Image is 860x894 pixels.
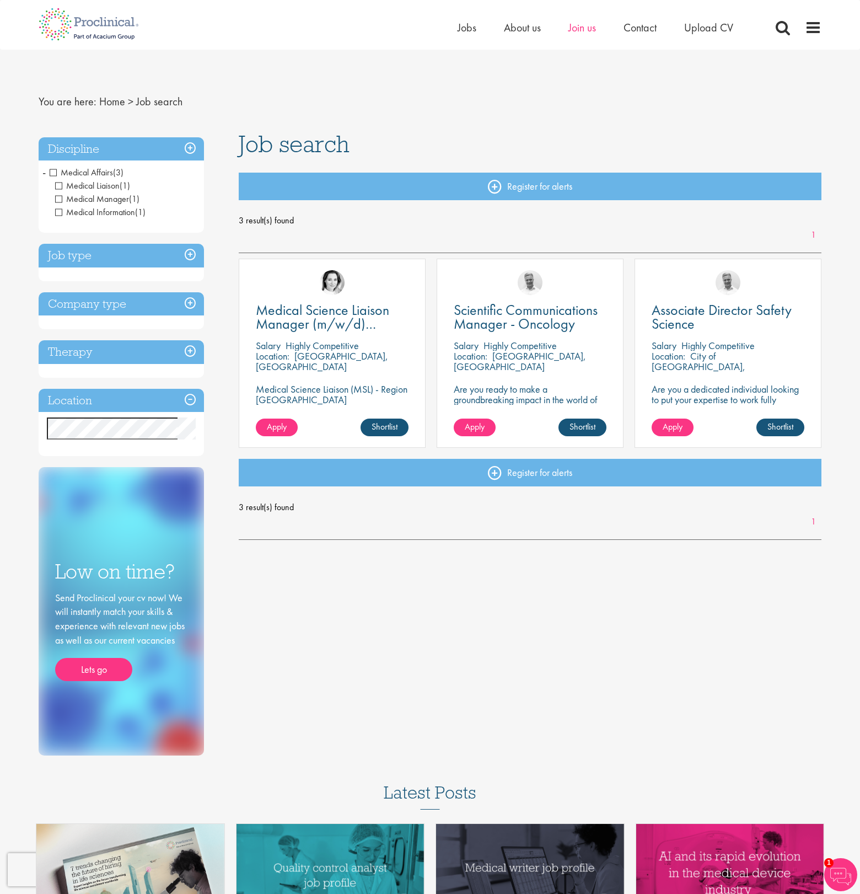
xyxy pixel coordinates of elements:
[129,193,139,205] span: (1)
[384,783,476,810] h3: Latest Posts
[483,339,557,352] p: Highly Competitive
[824,858,834,868] span: 1
[652,384,804,436] p: Are you a dedicated individual looking to put your expertise to work fully flexibly in a remote p...
[454,339,479,352] span: Salary
[113,167,123,178] span: (3)
[55,193,129,205] span: Medical Manager
[39,137,204,161] h3: Discipline
[55,591,187,682] div: Send Proclinical your cv now! We will instantly match your skills & experience with relevant new ...
[805,516,821,528] a: 1
[39,389,204,413] h3: Location
[465,421,485,432] span: Apply
[135,206,146,218] span: (1)
[99,94,125,109] a: breadcrumb link
[361,419,409,436] a: Shortlist
[55,180,130,191] span: Medical Liaison
[454,303,606,331] a: Scientific Communications Manager - Oncology
[55,180,120,191] span: Medical Liaison
[504,20,541,35] a: About us
[681,339,755,352] p: Highly Competitive
[454,384,606,436] p: Are you ready to make a groundbreaking impact in the world of biotechnology? Join a growing compa...
[39,94,96,109] span: You are here:
[458,20,476,35] a: Jobs
[454,350,487,362] span: Location:
[652,303,804,331] a: Associate Director Safety Science
[256,350,289,362] span: Location:
[39,244,204,267] h3: Job type
[805,229,821,242] a: 1
[55,206,146,218] span: Medical Information
[267,421,287,432] span: Apply
[454,419,496,436] a: Apply
[39,292,204,316] h3: Company type
[652,301,792,333] span: Associate Director Safety Science
[824,858,857,891] img: Chatbot
[128,94,133,109] span: >
[256,303,409,331] a: Medical Science Liaison Manager (m/w/d) Nephrologie
[652,350,685,362] span: Location:
[756,419,804,436] a: Shortlist
[518,270,542,295] img: Joshua Bye
[55,561,187,582] h3: Low on time?
[320,270,345,295] img: Greta Prestel
[256,301,389,347] span: Medical Science Liaison Manager (m/w/d) Nephrologie
[454,350,586,373] p: [GEOGRAPHIC_DATA], [GEOGRAPHIC_DATA]
[39,340,204,364] h3: Therapy
[55,658,132,681] a: Lets go
[286,339,359,352] p: Highly Competitive
[256,339,281,352] span: Salary
[239,212,822,229] span: 3 result(s) found
[256,384,409,405] p: Medical Science Liaison (MSL) - Region [GEOGRAPHIC_DATA]
[239,129,350,159] span: Job search
[663,421,682,432] span: Apply
[623,20,657,35] a: Contact
[239,499,822,516] span: 3 result(s) found
[684,20,733,35] a: Upload CV
[716,270,740,295] img: Joshua Bye
[454,301,598,333] span: Scientific Communications Manager - Oncology
[8,853,149,886] iframe: reCAPTCHA
[256,419,298,436] a: Apply
[42,164,46,180] span: -
[50,167,113,178] span: Medical Affairs
[652,339,676,352] span: Salary
[652,419,694,436] a: Apply
[55,206,135,218] span: Medical Information
[136,94,182,109] span: Job search
[120,180,130,191] span: (1)
[239,173,822,200] a: Register for alerts
[50,167,123,178] span: Medical Affairs
[558,419,606,436] a: Shortlist
[652,350,745,383] p: City of [GEOGRAPHIC_DATA], [GEOGRAPHIC_DATA]
[239,459,822,486] a: Register for alerts
[256,350,388,373] p: [GEOGRAPHIC_DATA], [GEOGRAPHIC_DATA]
[568,20,596,35] a: Join us
[55,193,139,205] span: Medical Manager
